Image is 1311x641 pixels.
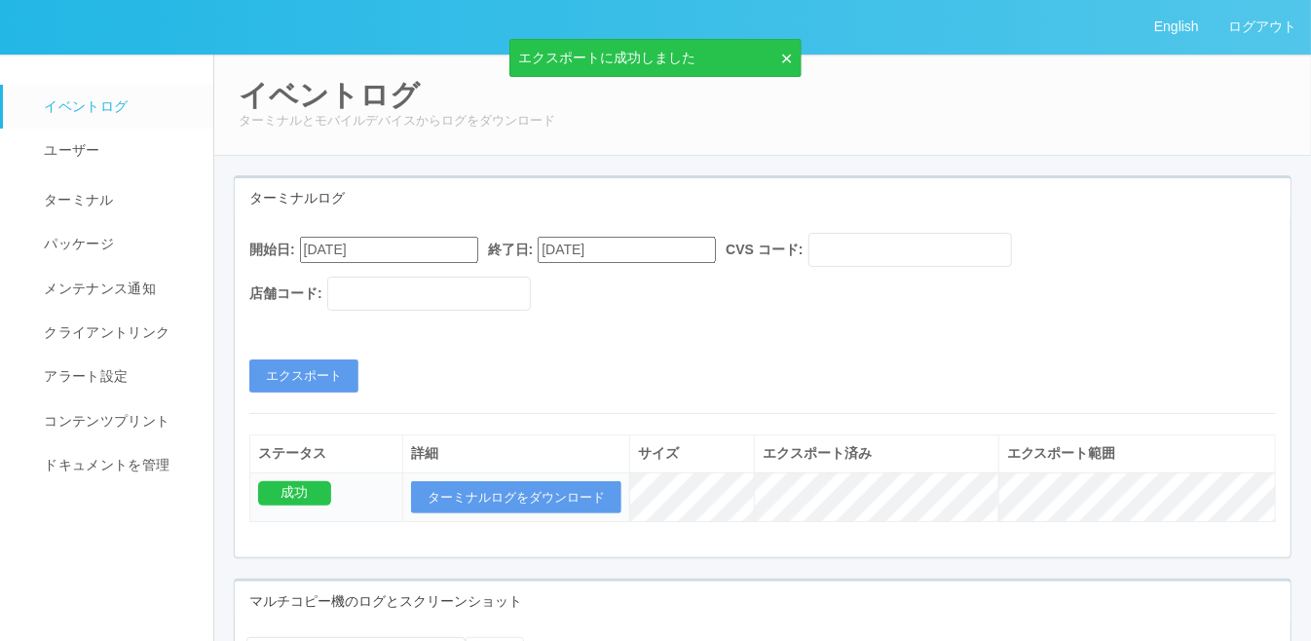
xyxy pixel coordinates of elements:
button: ターミナルログをダウンロード [411,481,621,514]
a: アラート設定 [3,355,231,398]
span: ターミナル [39,192,114,207]
a: ユーザー [3,129,231,172]
div: ステータス [258,443,394,464]
div: エクスポート範囲 [1007,443,1267,464]
a: イベントログ [3,85,231,129]
label: 開始日: [249,240,295,260]
div: マルチコピー機のログとスクリーンショット [235,582,1291,622]
label: CVS コード: [726,240,803,260]
label: 終了日: [488,240,534,260]
span: アラート設定 [39,368,128,384]
p: ターミナルとモバイルデバイスからログをダウンロード [239,111,1287,131]
a: × [771,48,793,68]
span: パッケージ [39,236,114,251]
span: ドキュメントを管理 [39,457,169,472]
a: ターミナル [3,173,231,222]
div: 成功 [258,481,331,506]
div: エクスポートに成功しました [509,39,802,77]
label: 店舗コード: [249,283,322,304]
a: ドキュメントを管理 [3,443,231,487]
span: コンテンツプリント [39,413,169,429]
div: サイズ [638,443,746,464]
span: メンテナンス通知 [39,281,156,296]
span: ユーザー [39,142,99,158]
button: エクスポート [249,359,358,393]
a: メンテナンス通知 [3,267,231,311]
a: クライアントリンク [3,311,231,355]
div: ターミナルログ [235,178,1291,218]
div: 詳細 [411,443,621,464]
span: クライアントリンク [39,324,169,340]
h2: イベントログ [239,79,1287,111]
div: エクスポート済み [763,443,991,464]
a: パッケージ [3,222,231,266]
span: イベントログ [39,98,128,114]
a: コンテンツプリント [3,399,231,443]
